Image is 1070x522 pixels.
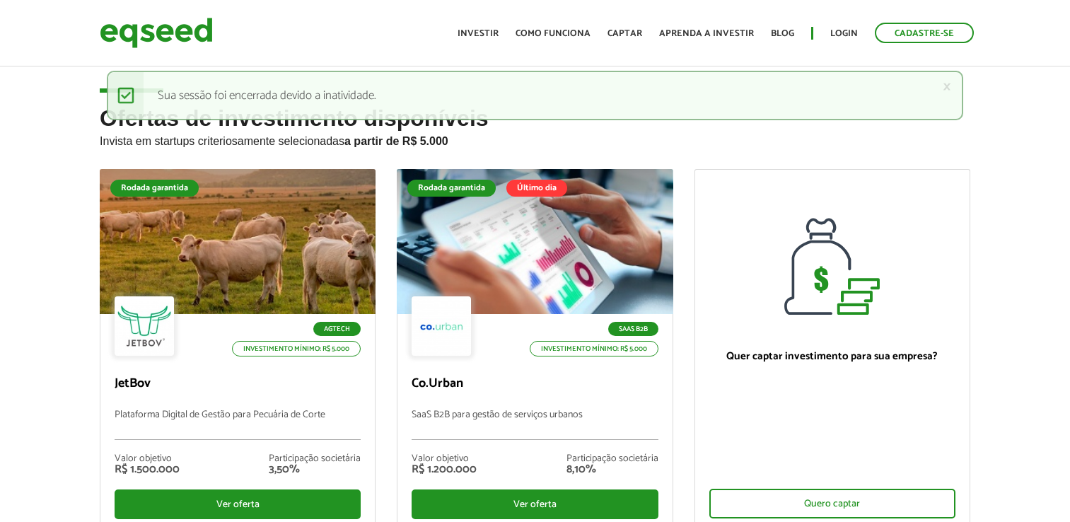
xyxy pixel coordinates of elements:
div: Valor objetivo [115,454,180,464]
p: Quer captar investimento para sua empresa? [709,350,955,363]
div: 3,50% [269,464,361,475]
div: 8,10% [566,464,658,475]
p: Investimento mínimo: R$ 5.000 [530,341,658,356]
img: EqSeed [100,14,213,52]
div: Valor objetivo [412,454,477,464]
a: Cadastre-se [875,23,974,43]
div: Rodada garantida [110,180,199,197]
a: Login [830,29,858,38]
p: Co.Urban [412,376,658,392]
div: Quero captar [709,489,955,518]
div: R$ 1.200.000 [412,464,477,475]
div: Sua sessão foi encerrada devido a inatividade. [107,71,963,120]
div: Ver oferta [412,489,658,519]
div: R$ 1.500.000 [115,464,180,475]
strong: a partir de R$ 5.000 [344,135,448,147]
a: Aprenda a investir [659,29,754,38]
div: Participação societária [566,454,658,464]
a: × [943,79,951,94]
a: Blog [771,29,794,38]
div: Rodada garantida [407,180,496,197]
a: Como funciona [516,29,591,38]
p: Agtech [313,322,361,336]
p: JetBov [115,376,361,392]
p: SaaS B2B [608,322,658,336]
p: Invista em startups criteriosamente selecionadas [100,131,970,148]
h2: Ofertas de investimento disponíveis [100,106,970,169]
a: Captar [607,29,642,38]
p: SaaS B2B para gestão de serviços urbanos [412,410,658,440]
a: Investir [458,29,499,38]
p: Plataforma Digital de Gestão para Pecuária de Corte [115,410,361,440]
div: Participação societária [269,454,361,464]
div: Ver oferta [115,489,361,519]
div: Último dia [506,180,567,197]
p: Investimento mínimo: R$ 5.000 [232,341,361,356]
